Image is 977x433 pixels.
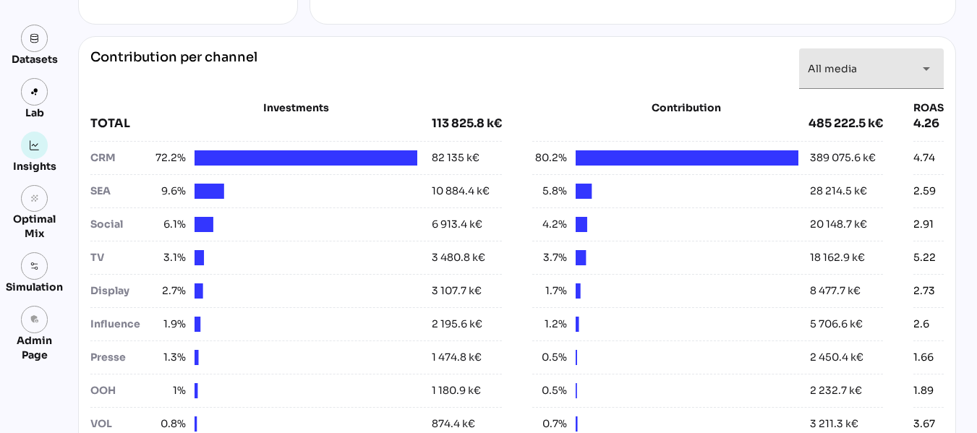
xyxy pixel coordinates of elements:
[30,87,40,97] img: lab.svg
[432,184,490,199] div: 10 884.4 k€
[810,350,863,365] div: 2 450.4 k€
[568,100,804,115] div: Contribution
[810,150,876,166] div: 389 075.6 k€
[90,416,151,432] div: VOL
[30,140,40,150] img: graph.svg
[913,184,936,199] div: 2.59
[90,317,151,332] div: Influence
[532,317,567,332] span: 1.2%
[913,416,935,432] div: 3.67
[151,416,186,432] span: 0.8%
[532,250,567,265] span: 3.7%
[532,283,567,299] span: 1.7%
[90,100,502,115] div: Investments
[432,416,475,432] div: 874.4 k€
[810,217,867,232] div: 20 148.7 k€
[808,62,857,75] span: All media
[810,317,863,332] div: 5 706.6 k€
[532,383,567,398] span: 0.5%
[432,250,485,265] div: 3 480.8 k€
[913,100,944,115] div: ROAS
[19,106,51,120] div: Lab
[30,33,40,43] img: data.svg
[151,250,186,265] span: 3.1%
[913,283,935,299] div: 2.73
[532,350,567,365] span: 0.5%
[30,314,40,325] i: admin_panel_settings
[810,250,865,265] div: 18 162.9 k€
[810,184,867,199] div: 28 214.5 k€
[151,350,186,365] span: 1.3%
[432,350,482,365] div: 1 474.8 k€
[6,280,63,294] div: Simulation
[90,283,151,299] div: Display
[913,250,936,265] div: 5.22
[432,115,502,132] div: 113 825.8 k€
[151,184,186,199] span: 9.6%
[810,416,858,432] div: 3 211.3 k€
[90,250,151,265] div: TV
[432,383,481,398] div: 1 180.9 k€
[532,416,567,432] span: 0.7%
[151,217,186,232] span: 6.1%
[913,317,929,332] div: 2.6
[810,283,861,299] div: 8 477.7 k€
[90,115,432,132] div: TOTAL
[13,159,56,173] div: Insights
[30,194,40,204] i: grain
[151,317,186,332] span: 1.9%
[90,150,151,166] div: CRM
[810,383,862,398] div: 2 232.7 k€
[913,150,935,166] div: 4.74
[151,150,186,166] span: 72.2%
[532,150,567,166] span: 80.2%
[809,115,883,132] div: 485 222.5 k€
[913,383,934,398] div: 1.89
[6,333,63,362] div: Admin Page
[90,184,151,199] div: SEA
[90,383,151,398] div: OOH
[151,383,186,398] span: 1%
[913,217,934,232] div: 2.91
[90,48,257,89] div: Contribution per channel
[90,217,151,232] div: Social
[532,217,567,232] span: 4.2%
[532,184,567,199] span: 5.8%
[12,52,58,67] div: Datasets
[151,283,186,299] span: 2.7%
[30,261,40,271] img: settings.svg
[6,212,63,241] div: Optimal Mix
[913,115,944,132] div: 4.26
[432,150,479,166] div: 82 135 k€
[90,350,151,365] div: Presse
[918,60,935,77] i: arrow_drop_down
[432,217,482,232] div: 6 913.4 k€
[432,283,482,299] div: 3 107.7 k€
[913,350,934,365] div: 1.66
[432,317,482,332] div: 2 195.6 k€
